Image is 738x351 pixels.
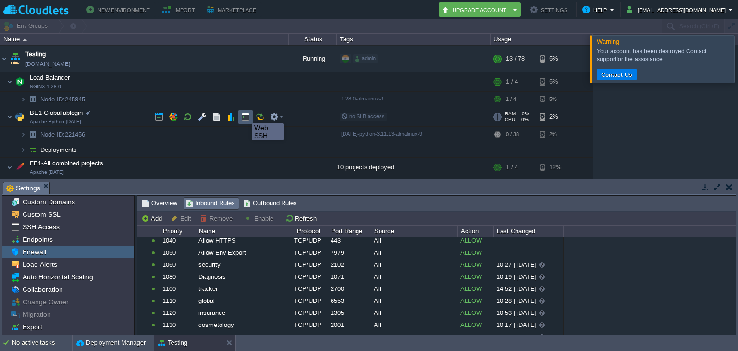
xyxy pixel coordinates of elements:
div: 1100 [160,283,195,295]
a: [DOMAIN_NAME] [25,59,70,69]
div: 1 / 4 [506,177,516,192]
span: Apache Python [DATE] [30,119,81,125]
img: AMDAwAAAACH5BAEAAAAALAAAAAABAAEAAAICRAEAOw== [7,158,12,177]
div: 1050 [160,247,195,259]
div: Name [197,226,287,237]
div: 2% [540,127,571,142]
span: [DATE]-python-3.11.13-almalinux-9 [341,131,422,137]
span: Endpoints [21,235,54,244]
img: AMDAwAAAACH5BAEAAAAALAAAAAABAAEAAAICRAEAOw== [20,177,26,192]
span: Outbound Rules [243,198,297,209]
div: Allow Env Export [196,247,286,259]
div: All [371,295,457,307]
div: tracker [196,283,286,295]
span: SSH Access [21,223,61,231]
div: 443 [328,235,370,247]
div: Web SSH [254,124,282,139]
span: Apache [DATE] [30,169,64,175]
div: Name [1,34,288,45]
button: Deployment Manager [76,338,146,348]
div: Usage [491,34,592,45]
button: Marketplace [207,4,259,15]
a: Auto Horizontal Scaling [21,273,95,281]
a: Deployments [39,146,78,154]
span: Load Balancer [29,74,71,82]
span: Node ID: [40,96,65,103]
span: no SLB access [341,113,385,119]
div: ALLOW [458,319,493,331]
a: Load Alerts [21,260,59,269]
div: TCP/UDP [287,331,327,343]
span: Migration [21,310,52,319]
span: Settings [6,182,40,194]
img: AMDAwAAAACH5BAEAAAAALAAAAAABAAEAAAICRAEAOw== [20,92,26,107]
a: Custom SSL [21,210,62,219]
div: Source [372,226,457,237]
span: 221456 [39,130,86,138]
div: 1040 [160,235,195,247]
img: AMDAwAAAACH5BAEAAAAALAAAAAABAAEAAAICRAEAOw== [9,46,22,72]
div: Status [289,34,336,45]
div: security [196,259,286,271]
div: TCP/UDP [287,283,327,295]
img: AMDAwAAAACH5BAEAAAAALAAAAAABAAEAAAICRAEAOw== [20,142,26,157]
div: TCP/UDP [287,235,327,247]
div: global [196,295,286,307]
span: BE1-Globallablogin [29,109,84,117]
span: 10:17 | [DATE] [496,321,537,328]
a: Collaboration [21,285,64,294]
div: TCP/UDP [287,247,327,259]
div: 5% [540,92,571,107]
div: 1130 [160,319,195,331]
a: Change Owner [21,298,70,306]
span: 10:53 | [DATE] [496,309,537,316]
img: AMDAwAAAACH5BAEAAAAALAAAAAABAAEAAAICRAEAOw== [7,107,12,126]
img: AMDAwAAAACH5BAEAAAAALAAAAAABAAEAAAICRAEAOw== [26,142,39,157]
img: AMDAwAAAACH5BAEAAAAALAAAAAABAAEAAAICRAEAOw== [7,72,12,91]
div: TCP/UDP [287,319,327,331]
a: Custom Domains [21,198,76,206]
img: AMDAwAAAACH5BAEAAAAALAAAAAABAAEAAAICRAEAOw== [13,72,26,91]
div: 1 / 4 [506,158,518,177]
span: CPU [505,117,515,123]
button: Contact Us [598,70,635,79]
div: 13 / 78 [506,46,525,72]
div: 1305 [328,307,370,319]
span: Overview [142,198,177,209]
span: 10:19 | [DATE] [496,273,537,280]
div: No active tasks [12,335,72,351]
div: All [371,247,457,259]
div: ALLOW [458,295,493,307]
button: Enable [245,214,276,223]
img: AMDAwAAAACH5BAEAAAAALAAAAAABAAEAAAICRAEAOw== [26,127,39,142]
div: 8190 [328,331,370,343]
button: New Environment [86,4,153,15]
div: Allow HTTPS [196,235,286,247]
div: ALLOW [458,235,493,247]
img: AMDAwAAAACH5BAEAAAAALAAAAAABAAEAAAICRAEAOw== [20,127,26,142]
a: Export [21,323,44,331]
div: ALLOW [458,247,493,259]
div: 1140 [160,331,195,343]
img: AMDAwAAAACH5BAEAAAAALAAAAAABAAEAAAICRAEAOw== [26,92,39,107]
div: Running [289,46,337,72]
button: Help [582,4,610,15]
a: Firewall [21,248,48,256]
div: 1 / 4 [506,92,516,107]
div: Diagnosis [196,271,286,283]
div: TCP/UDP [287,259,327,271]
div: All [371,271,457,283]
div: ALLOW [458,271,493,283]
div: All [371,307,457,319]
span: Inbound Rules [185,198,235,209]
a: Load BalancerNGINX 1.28.0 [29,74,71,81]
div: All [371,319,457,331]
div: Last Changed [494,226,563,237]
div: Protocol [288,226,328,237]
